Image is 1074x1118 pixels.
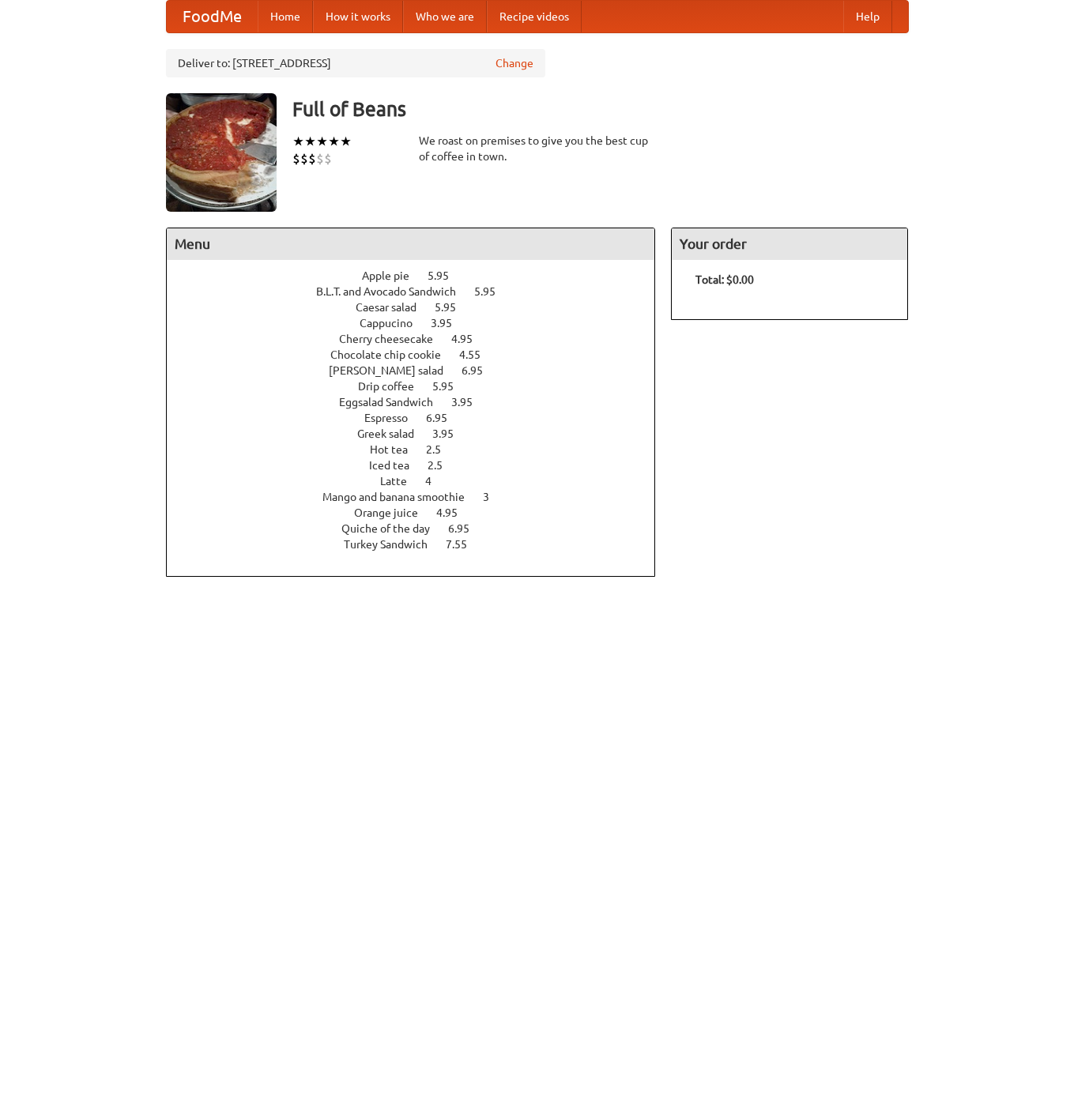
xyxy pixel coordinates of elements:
span: 5.95 [435,301,472,314]
li: $ [316,150,324,168]
span: Latte [380,475,423,487]
li: ★ [304,133,316,150]
span: 3.95 [432,427,469,440]
span: 3 [483,491,505,503]
span: 2.5 [428,459,458,472]
span: 6.95 [426,412,463,424]
a: Recipe videos [487,1,582,32]
a: Cherry cheesecake 4.95 [339,333,502,345]
b: Total: $0.00 [695,273,754,286]
span: 6.95 [448,522,485,535]
span: 5.95 [428,269,465,282]
div: Deliver to: [STREET_ADDRESS] [166,49,545,77]
a: B.L.T. and Avocado Sandwich 5.95 [316,285,525,298]
span: 5.95 [432,380,469,393]
span: 3.95 [451,396,488,408]
li: $ [292,150,300,168]
a: Apple pie 5.95 [362,269,478,282]
h4: Menu [167,228,655,260]
a: How it works [313,1,403,32]
a: Latte 4 [380,475,461,487]
a: Help [843,1,892,32]
span: 5.95 [474,285,511,298]
span: Caesar salad [356,301,432,314]
a: Change [496,55,533,71]
div: We roast on premises to give you the best cup of coffee in town. [419,133,656,164]
a: Eggsalad Sandwich 3.95 [339,396,502,408]
span: Espresso [364,412,424,424]
a: Quiche of the day 6.95 [341,522,499,535]
span: Orange juice [354,506,434,519]
span: Hot tea [370,443,424,456]
a: Chocolate chip cookie 4.55 [330,348,510,361]
a: Hot tea 2.5 [370,443,470,456]
a: Home [258,1,313,32]
a: Drip coffee 5.95 [358,380,483,393]
span: Apple pie [362,269,425,282]
li: $ [300,150,308,168]
a: Orange juice 4.95 [354,506,487,519]
span: 4.55 [459,348,496,361]
span: Cherry cheesecake [339,333,449,345]
span: Greek salad [357,427,430,440]
a: Who we are [403,1,487,32]
a: [PERSON_NAME] salad 6.95 [329,364,512,377]
li: $ [324,150,332,168]
a: Iced tea 2.5 [369,459,472,472]
span: 7.55 [446,538,483,551]
li: ★ [328,133,340,150]
span: 4 [425,475,447,487]
span: 4.95 [451,333,488,345]
span: Mango and banana smoothie [322,491,480,503]
a: Mango and banana smoothie 3 [322,491,518,503]
span: Eggsalad Sandwich [339,396,449,408]
span: B.L.T. and Avocado Sandwich [316,285,472,298]
a: Greek salad 3.95 [357,427,483,440]
span: Cappucino [360,317,428,329]
span: Quiche of the day [341,522,446,535]
span: 3.95 [431,317,468,329]
span: Drip coffee [358,380,430,393]
a: Cappucino 3.95 [360,317,481,329]
a: Espresso 6.95 [364,412,477,424]
span: 2.5 [426,443,457,456]
h4: Your order [672,228,907,260]
li: ★ [316,133,328,150]
img: angular.jpg [166,93,277,212]
span: [PERSON_NAME] salad [329,364,459,377]
span: Turkey Sandwich [344,538,443,551]
h3: Full of Beans [292,93,909,125]
li: $ [308,150,316,168]
a: FoodMe [167,1,258,32]
li: ★ [292,133,304,150]
span: Chocolate chip cookie [330,348,457,361]
span: Iced tea [369,459,425,472]
li: ★ [340,133,352,150]
a: Caesar salad 5.95 [356,301,485,314]
a: Turkey Sandwich 7.55 [344,538,496,551]
span: 4.95 [436,506,473,519]
span: 6.95 [462,364,499,377]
